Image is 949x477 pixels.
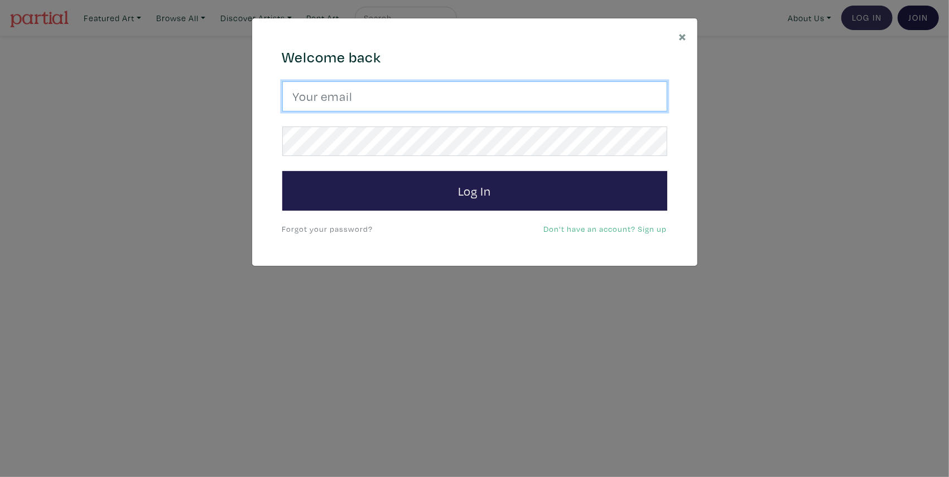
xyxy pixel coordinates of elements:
input: Your email [282,81,667,111]
a: Don't have an account? Sign up [544,223,667,234]
a: Forgot your password? [282,223,373,234]
h4: Welcome back [282,48,667,66]
button: Close [669,18,697,53]
button: Log In [282,171,667,211]
span: × [679,26,687,46]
